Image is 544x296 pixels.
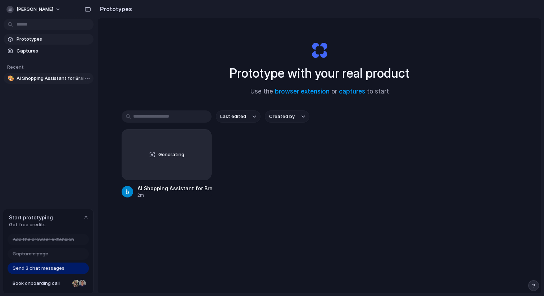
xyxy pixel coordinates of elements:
span: Created by [269,113,295,120]
a: Prototypes [4,34,94,45]
span: Recent [7,64,24,70]
a: browser extension [275,88,330,95]
a: captures [339,88,365,95]
h2: Prototypes [97,5,132,13]
span: [PERSON_NAME] [17,6,53,13]
span: Start prototyping [9,214,53,221]
a: GeneratingAI Shopping Assistant for Brands2m [122,129,212,199]
a: 🎨AI Shopping Assistant for Brands [4,73,94,84]
span: Captures [17,47,91,55]
span: Prototypes [17,36,91,43]
span: Use the or to start [250,87,389,96]
div: Christian Iacullo [78,279,87,288]
button: 🎨 [6,75,14,82]
div: AI Shopping Assistant for Brands [137,185,212,192]
span: Add the browser extension [13,236,74,243]
span: Book onboarding call [13,280,69,287]
span: Get free credits [9,221,53,228]
span: AI Shopping Assistant for Brands [17,75,91,82]
button: [PERSON_NAME] [4,4,64,15]
a: Captures [4,46,94,56]
button: Created by [265,110,309,123]
div: Nicole Kubica [72,279,80,288]
a: Book onboarding call [8,278,89,289]
span: Send 3 chat messages [13,265,64,272]
span: Capture a page [13,250,48,258]
span: Last edited [220,113,246,120]
div: 2m [137,192,212,199]
h1: Prototype with your real product [230,64,409,83]
span: Generating [158,151,184,158]
button: Last edited [216,110,260,123]
div: 🎨 [8,74,13,83]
